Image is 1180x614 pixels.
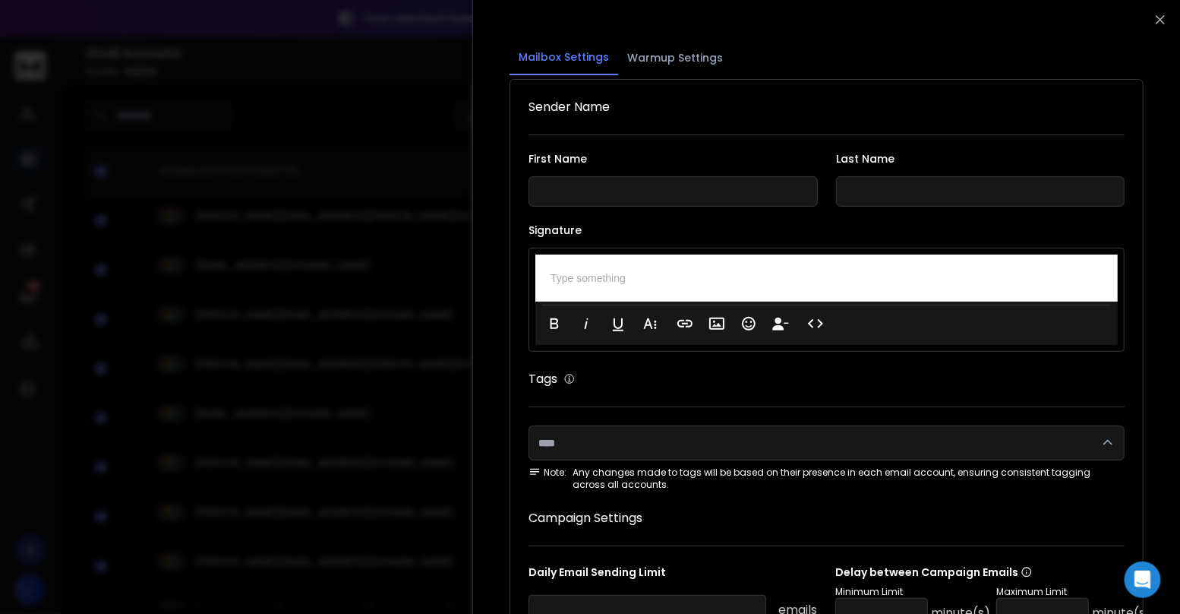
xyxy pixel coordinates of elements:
[734,309,763,339] button: Emoticons
[528,467,1125,491] div: Any changes made to tags will be based on their presence in each email account, ensuring consiste...
[835,153,1125,164] label: Last Name
[604,309,633,339] button: Underline (⌘U)
[702,309,731,339] button: Insert Image (⌘P)
[528,370,557,388] h1: Tags
[835,586,990,598] p: Minimum Limit
[1125,562,1161,598] div: Open Intercom Messenger
[528,509,1125,527] h1: Campaign Settings
[572,309,601,339] button: Italic (⌘I)
[528,467,566,479] span: Note:
[528,98,1125,116] h1: Sender Name
[996,586,1151,598] p: Maximum Limit
[766,309,795,339] button: Insert Unsubscribe Link
[618,41,732,74] button: Warmup Settings
[636,309,664,339] button: More Text
[835,565,1151,580] p: Delay between Campaign Emails
[540,309,569,339] button: Bold (⌘B)
[510,40,618,75] button: Mailbox Settings
[528,153,818,164] label: First Name
[528,225,1125,236] label: Signature
[528,565,818,586] p: Daily Email Sending Limit
[670,309,699,339] button: Insert Link (⌘K)
[801,309,830,339] button: Code View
